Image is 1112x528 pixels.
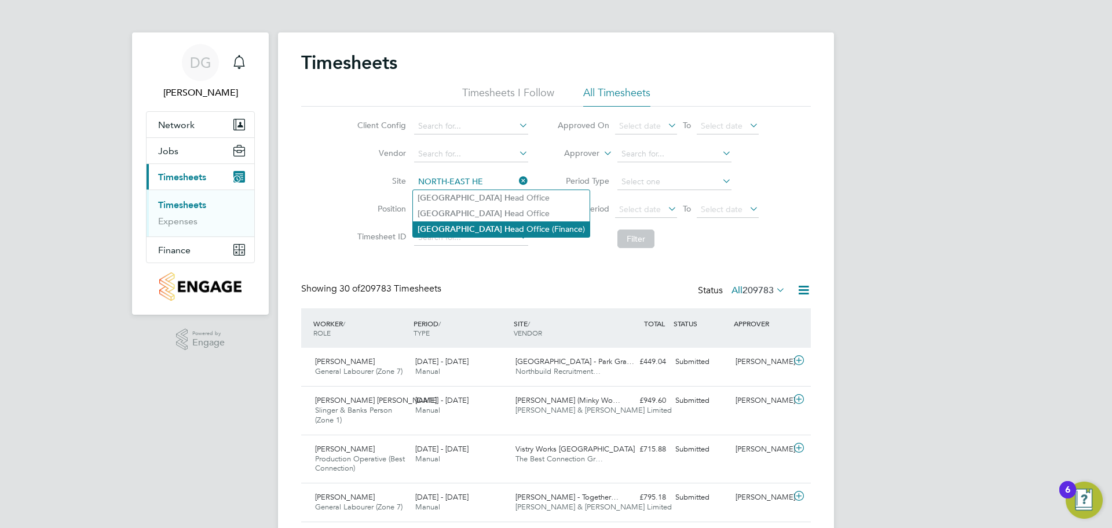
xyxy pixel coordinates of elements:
[158,216,197,227] a: Expenses
[315,366,403,376] span: General Labourer (Zone 7)
[354,203,406,214] label: Position
[301,51,397,74] h2: Timesheets
[515,366,601,376] span: Northbuild Recruitment…
[418,193,502,203] b: [GEOGRAPHIC_DATA]
[644,319,665,328] span: TOTAL
[414,146,528,162] input: Search for...
[158,199,206,210] a: Timesheets
[415,405,440,415] span: Manual
[418,224,502,234] b: [GEOGRAPHIC_DATA]
[414,328,430,337] span: TYPE
[515,502,672,512] span: [PERSON_NAME] & [PERSON_NAME] Limited
[158,145,178,156] span: Jobs
[610,488,671,507] div: £795.18
[731,352,791,372] div: [PERSON_NAME]
[528,319,530,328] span: /
[610,391,671,410] div: £949.60
[515,405,672,415] span: [PERSON_NAME] & [PERSON_NAME] Limited
[511,313,611,343] div: SITE
[414,174,528,190] input: Search for...
[411,313,511,343] div: PERIOD
[147,237,254,263] button: Finance
[679,201,694,216] span: To
[354,176,406,186] label: Site
[315,502,403,512] span: General Labourer (Zone 7)
[515,444,635,454] span: Vistry Works [GEOGRAPHIC_DATA]
[415,366,440,376] span: Manual
[413,190,590,206] li: ad Office
[159,272,241,301] img: countryside-properties-logo-retina.png
[415,395,469,405] span: [DATE] - [DATE]
[547,148,599,159] label: Approver
[147,138,254,163] button: Jobs
[462,86,554,107] li: Timesheets I Follow
[701,121,742,131] span: Select date
[619,121,661,131] span: Select date
[415,444,469,454] span: [DATE] - [DATE]
[515,395,620,405] span: [PERSON_NAME] (Minky Wo…
[339,283,360,294] span: 30 of
[147,190,254,236] div: Timesheets
[158,245,191,256] span: Finance
[301,283,444,295] div: Showing
[698,283,788,299] div: Status
[557,176,609,186] label: Period Type
[617,174,731,190] input: Select one
[413,221,590,237] li: ad Office (Finance)
[671,313,731,334] div: STATUS
[354,231,406,242] label: Timesheet ID
[315,395,437,405] span: [PERSON_NAME] [PERSON_NAME]
[132,32,269,315] nav: Main navigation
[192,338,225,348] span: Engage
[146,86,255,100] span: David Green
[315,454,405,474] span: Production Operative (Best Connection)
[343,319,345,328] span: /
[619,204,661,214] span: Select date
[414,118,528,134] input: Search for...
[146,272,255,301] a: Go to home page
[147,164,254,190] button: Timesheets
[731,391,791,410] div: [PERSON_NAME]
[413,206,590,221] li: ad Office
[504,224,515,234] b: He
[415,492,469,502] span: [DATE] - [DATE]
[731,285,785,296] label: All
[310,313,411,343] div: WORKER
[339,283,441,294] span: 209783 Timesheets
[557,120,609,130] label: Approved On
[610,352,671,372] div: £449.04
[731,313,791,334] div: APPROVER
[617,146,731,162] input: Search for...
[742,285,774,296] span: 209783
[514,328,542,337] span: VENDOR
[1065,490,1070,505] div: 6
[515,454,603,464] span: The Best Connection Gr…
[679,118,694,133] span: To
[415,502,440,512] span: Manual
[515,492,619,502] span: [PERSON_NAME] - Together…
[315,356,375,366] span: [PERSON_NAME]
[147,112,254,137] button: Network
[315,444,375,454] span: [PERSON_NAME]
[617,230,654,248] button: Filter
[313,328,331,337] span: ROLE
[415,454,440,464] span: Manual
[176,329,225,351] a: Powered byEngage
[415,356,469,366] span: [DATE] - [DATE]
[731,488,791,507] div: [PERSON_NAME]
[418,209,502,219] b: [GEOGRAPHIC_DATA]
[354,120,406,130] label: Client Config
[146,44,255,100] a: DG[PERSON_NAME]
[1066,482,1103,519] button: Open Resource Center, 6 new notifications
[671,440,731,459] div: Submitted
[731,440,791,459] div: [PERSON_NAME]
[610,440,671,459] div: £715.88
[583,86,650,107] li: All Timesheets
[354,148,406,158] label: Vendor
[515,356,634,366] span: [GEOGRAPHIC_DATA] - Park Gra…
[158,172,206,183] span: Timesheets
[438,319,441,328] span: /
[315,405,392,425] span: Slinger & Banks Person (Zone 1)
[192,329,225,338] span: Powered by
[671,352,731,372] div: Submitted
